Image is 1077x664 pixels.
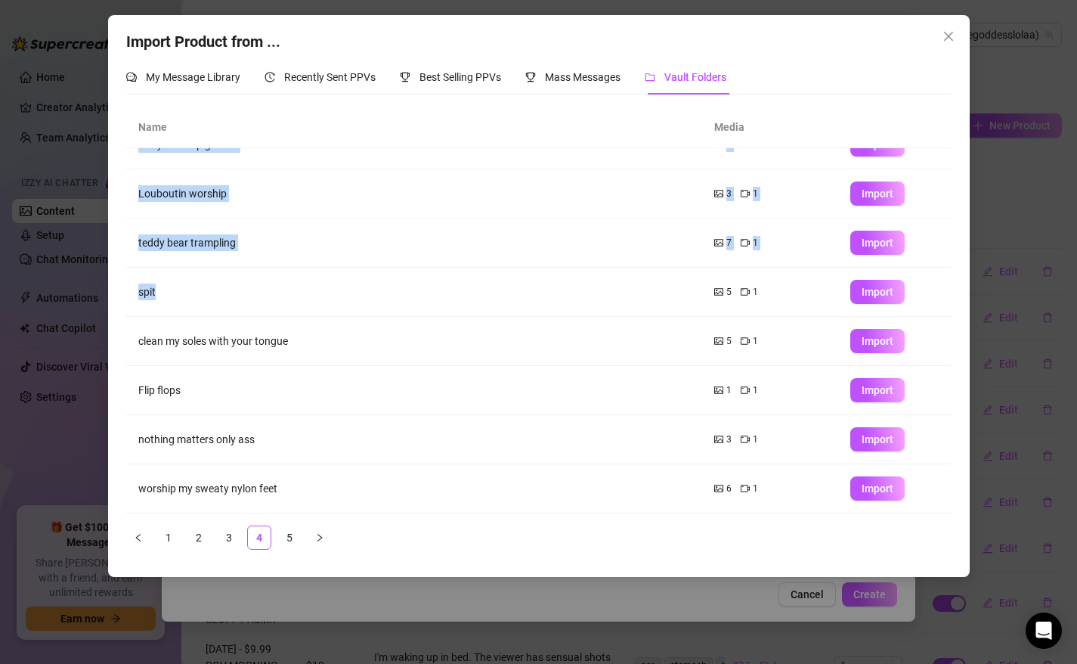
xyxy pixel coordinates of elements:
[278,526,301,549] a: 5
[862,237,893,249] span: Import
[315,533,324,542] span: right
[862,286,893,298] span: Import
[714,189,723,198] span: picture
[218,526,240,549] a: 3
[942,30,955,42] span: close
[726,187,732,201] span: 3
[753,236,758,250] span: 1
[126,107,702,148] th: Name
[126,33,280,51] span: Import Product from ...
[753,334,758,349] span: 1
[850,427,905,451] button: Import
[850,231,905,255] button: Import
[419,71,501,83] span: Best Selling PPVs
[753,383,758,398] span: 1
[187,526,211,550] li: 2
[850,280,905,304] button: Import
[126,526,150,550] button: left
[726,482,732,496] span: 6
[308,526,332,550] button: right
[400,72,410,82] span: trophy
[741,238,750,247] span: video-camera
[741,386,750,395] span: video-camera
[156,526,181,550] li: 1
[850,378,905,402] button: Import
[645,72,655,82] span: folder
[126,169,702,219] td: Louboutin worship
[126,464,702,514] td: worship my sweaty nylon feet
[126,415,702,464] td: nothing matters only ass
[248,526,271,549] a: 4
[126,219,702,268] td: teddy bear trampling
[753,433,758,447] span: 1
[741,484,750,493] span: video-camera
[850,182,905,206] button: Import
[726,285,732,299] span: 5
[146,71,240,83] span: My Message Library
[1026,613,1062,649] div: Open Intercom Messenger
[134,533,143,542] span: left
[936,24,961,48] button: Close
[726,334,732,349] span: 5
[714,484,723,493] span: picture
[753,187,758,201] span: 1
[741,287,750,296] span: video-camera
[726,433,732,447] span: 3
[714,337,723,346] span: picture
[741,189,750,198] span: video-camera
[714,287,723,296] span: picture
[753,482,758,496] span: 1
[741,337,750,346] span: video-camera
[850,329,905,353] button: Import
[862,188,893,200] span: Import
[265,72,275,82] span: history
[753,285,758,299] span: 1
[714,386,723,395] span: picture
[277,526,302,550] li: 5
[217,526,241,550] li: 3
[126,366,702,415] td: Flip flops
[862,335,893,347] span: Import
[726,236,732,250] span: 7
[157,526,180,549] a: 1
[714,238,723,247] span: picture
[126,72,137,82] span: comment
[247,526,271,550] li: 4
[187,526,210,549] a: 2
[126,526,150,550] li: Previous Page
[726,383,732,398] span: 1
[850,476,905,501] button: Import
[664,71,726,83] span: Vault Folders
[308,526,332,550] li: Next Page
[525,72,536,82] span: trophy
[862,384,893,396] span: Import
[545,71,621,83] span: Mass Messages
[284,71,376,83] span: Recently Sent PPVs
[702,107,838,148] th: Media
[714,435,723,444] span: picture
[126,268,702,317] td: spit
[741,435,750,444] span: video-camera
[862,433,893,445] span: Import
[126,317,702,366] td: clean my soles with your tongue
[936,30,961,42] span: Close
[862,482,893,495] span: Import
